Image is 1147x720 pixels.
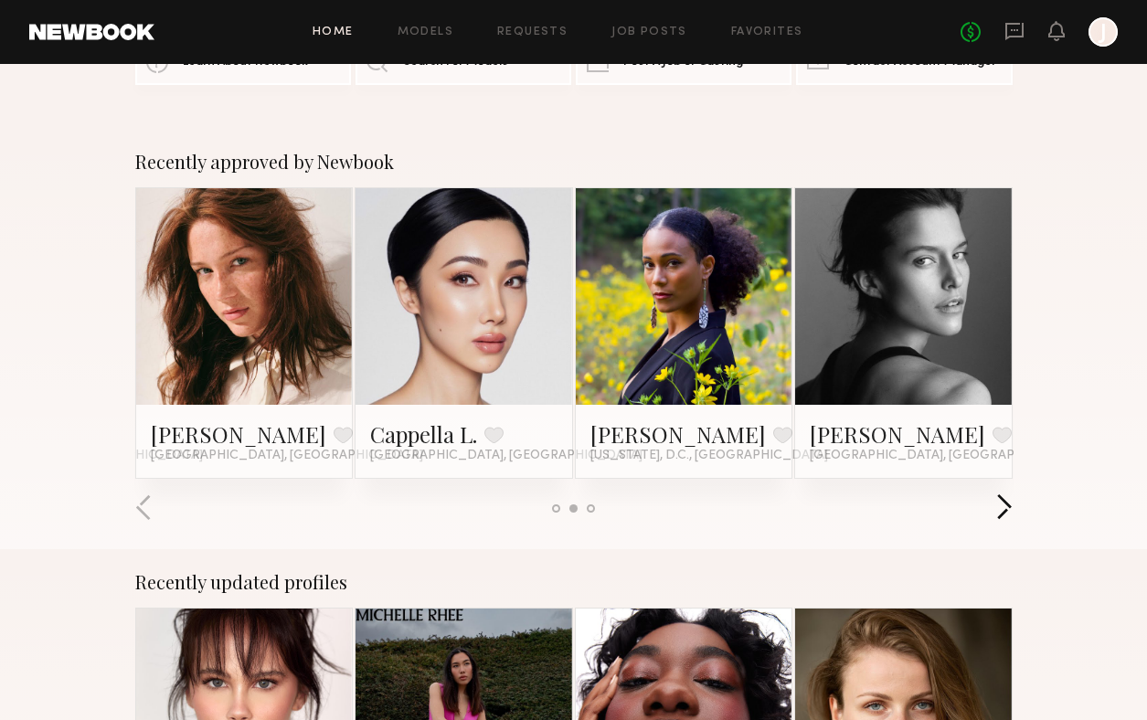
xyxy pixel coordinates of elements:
[370,449,643,463] span: [GEOGRAPHIC_DATA], [GEOGRAPHIC_DATA]
[151,419,326,449] a: [PERSON_NAME]
[313,26,354,38] a: Home
[590,449,828,463] span: [US_STATE], D.C., [GEOGRAPHIC_DATA]
[135,571,1013,593] div: Recently updated profiles
[135,151,1013,173] div: Recently approved by Newbook
[810,419,985,449] a: [PERSON_NAME]
[731,26,803,38] a: Favorites
[370,419,477,449] a: Cappella L.
[611,26,687,38] a: Job Posts
[810,449,1082,463] span: [GEOGRAPHIC_DATA], [GEOGRAPHIC_DATA]
[497,26,568,38] a: Requests
[398,26,453,38] a: Models
[151,449,423,463] span: [GEOGRAPHIC_DATA], [GEOGRAPHIC_DATA]
[590,419,766,449] a: [PERSON_NAME]
[1089,17,1118,47] a: J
